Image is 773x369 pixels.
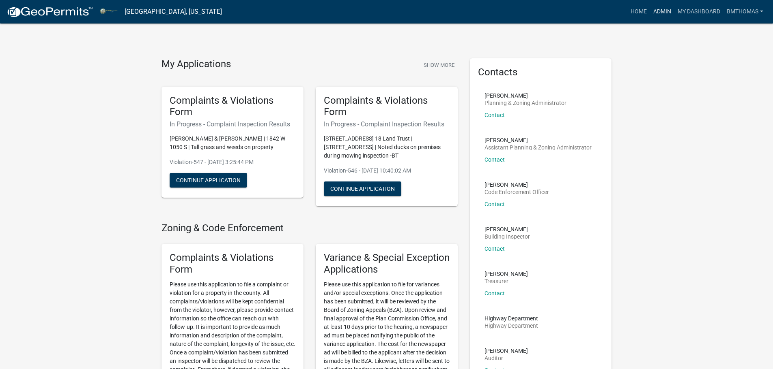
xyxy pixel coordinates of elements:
[484,189,549,195] p: Code Enforcement Officer
[161,222,458,234] h4: Zoning & Code Enforcement
[170,252,295,275] h5: Complaints & Violations Form
[484,316,538,321] p: Highway Department
[170,173,247,188] button: Continue Application
[324,181,401,196] button: Continue Application
[484,100,566,106] p: Planning & Zoning Administrator
[723,4,767,19] a: bmthomas
[324,134,450,160] p: [STREET_ADDRESS] 18 Land Trust | [STREET_ADDRESS] | Noted ducks on premises during mowing inspect...
[484,290,505,296] a: Contact
[170,134,295,151] p: [PERSON_NAME] & [PERSON_NAME] | 1842 W 1050 S | Tall grass and weeds on property
[324,120,450,128] h6: In Progress - Complaint Inspection Results
[484,278,528,284] p: Treasurer
[484,355,528,361] p: Auditor
[100,6,118,17] img: Miami County, Indiana
[484,145,592,150] p: Assistant Planning & Zoning Administrator
[324,252,450,275] h5: Variance & Special Exception Applications
[161,58,231,70] h4: My Applications
[484,182,549,188] p: [PERSON_NAME]
[484,323,538,328] p: Highway Department
[170,120,295,128] h6: In Progress - Complaint Inspection Results
[650,4,674,19] a: Admin
[484,234,530,239] p: Building Inspector
[324,95,450,118] h5: Complaints & Violations Form
[627,4,650,19] a: Home
[484,137,592,143] p: [PERSON_NAME]
[484,93,566,98] p: [PERSON_NAME]
[484,245,505,252] a: Contact
[478,66,604,78] h5: Contacts
[484,201,505,207] a: Contact
[484,271,528,277] p: [PERSON_NAME]
[125,5,222,19] a: [GEOGRAPHIC_DATA], [US_STATE]
[420,58,458,72] button: Show More
[484,112,505,118] a: Contact
[484,226,530,232] p: [PERSON_NAME]
[324,166,450,175] p: Violation-546 - [DATE] 10:40:02 AM
[170,95,295,118] h5: Complaints & Violations Form
[170,158,295,166] p: Violation-547 - [DATE] 3:25:44 PM
[674,4,723,19] a: My Dashboard
[484,156,505,163] a: Contact
[484,348,528,354] p: [PERSON_NAME]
